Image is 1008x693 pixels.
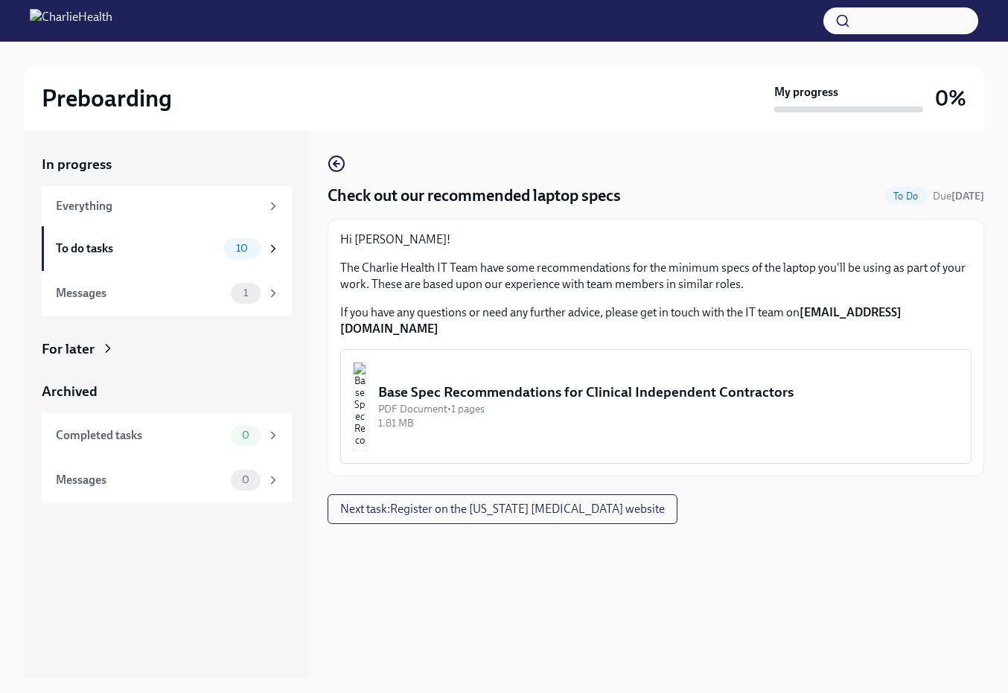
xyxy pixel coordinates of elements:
span: 0 [233,429,258,441]
div: For later [42,339,95,359]
span: Next task : Register on the [US_STATE] [MEDICAL_DATA] website [340,502,665,517]
div: Messages [56,285,225,301]
a: Messages0 [42,458,292,502]
button: Base Spec Recommendations for Clinical Independent ContractorsPDF Document•1 pages1.81 MB [340,349,972,464]
div: Completed tasks [56,427,225,444]
h4: Check out our recommended laptop specs [328,185,621,207]
a: Archived [42,382,292,401]
p: The Charlie Health IT Team have some recommendations for the minimum specs of the laptop you'll b... [340,260,972,293]
a: Completed tasks0 [42,413,292,458]
strong: [DATE] [951,190,984,202]
div: To do tasks [56,240,217,257]
img: Base Spec Recommendations for Clinical Independent Contractors [353,362,366,451]
span: 0 [233,474,258,485]
h2: Preboarding [42,83,172,113]
span: August 29th, 2025 09:00 [933,189,984,203]
a: To do tasks10 [42,226,292,271]
img: CharlieHealth [30,9,112,33]
h3: 0% [935,85,966,112]
div: PDF Document • 1 pages [378,402,959,416]
a: For later [42,339,292,359]
a: In progress [42,155,292,174]
div: Everything [56,198,261,214]
span: To Do [884,191,927,202]
strong: My progress [774,84,838,100]
a: Messages1 [42,271,292,316]
div: Base Spec Recommendations for Clinical Independent Contractors [378,383,959,402]
a: Everything [42,186,292,226]
div: Messages [56,472,225,488]
span: Due [933,190,984,202]
p: If you have any questions or need any further advice, please get in touch with the IT team on [340,304,972,337]
button: Next task:Register on the [US_STATE] [MEDICAL_DATA] website [328,494,677,524]
span: 10 [227,243,257,254]
div: 1.81 MB [378,416,959,430]
p: Hi [PERSON_NAME]! [340,231,972,248]
span: 1 [235,287,257,298]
